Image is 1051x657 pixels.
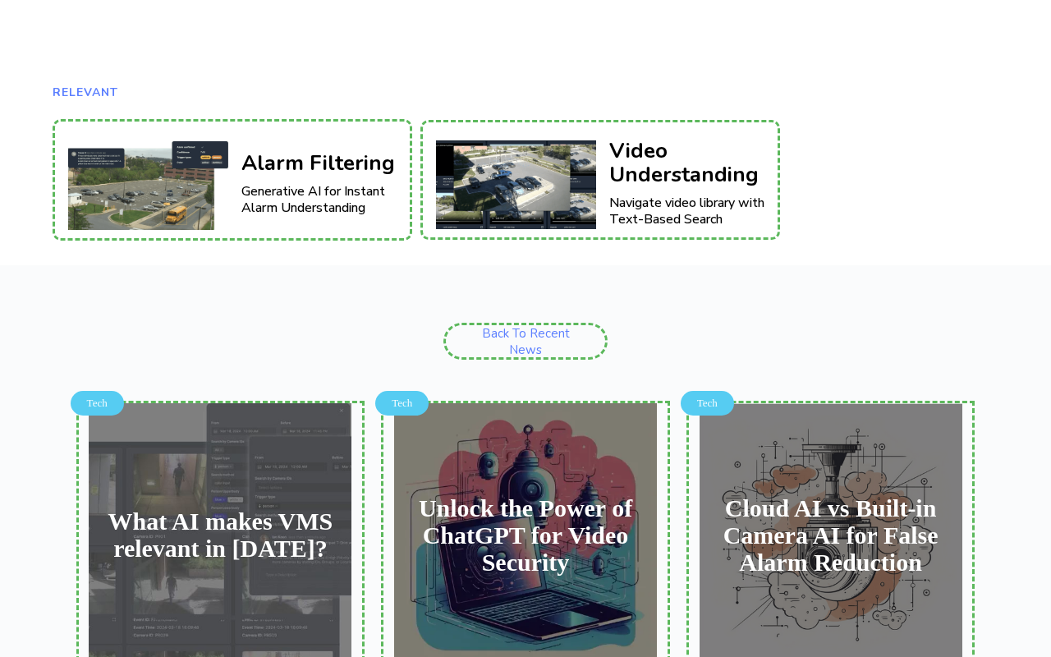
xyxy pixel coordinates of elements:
[443,323,608,360] a: Back to Recent News
[53,119,412,241] a: Traces Alarm Filtering gifAlarm FilteringGenerative AI for Instant Alarm Understanding
[703,494,958,576] h4: Cloud AI vs Built-in Camera AI for False Alarm Reduction
[375,391,429,416] div: Tech
[241,152,402,176] div: Alarm Filtering
[93,508,348,562] h4: What AI makes VMS relevant in [DATE]?
[68,140,228,230] img: Traces Alarm Filtering gif
[436,140,596,229] img: Traces Video Understanding
[397,494,653,576] h4: Unlock the Power of ChatGPT for Video Security
[241,183,402,216] div: Generative AI for Instant Alarm Understanding
[681,391,734,416] div: Tech
[609,140,769,186] div: Video Understanding
[609,195,769,227] div: Navigate video library with Text-Based Search
[53,82,402,103] p: Relevant
[420,120,780,240] a: Traces Video UnderstandingVideo UnderstandingNavigate video library with Text-Based Search
[71,391,124,416] div: Tech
